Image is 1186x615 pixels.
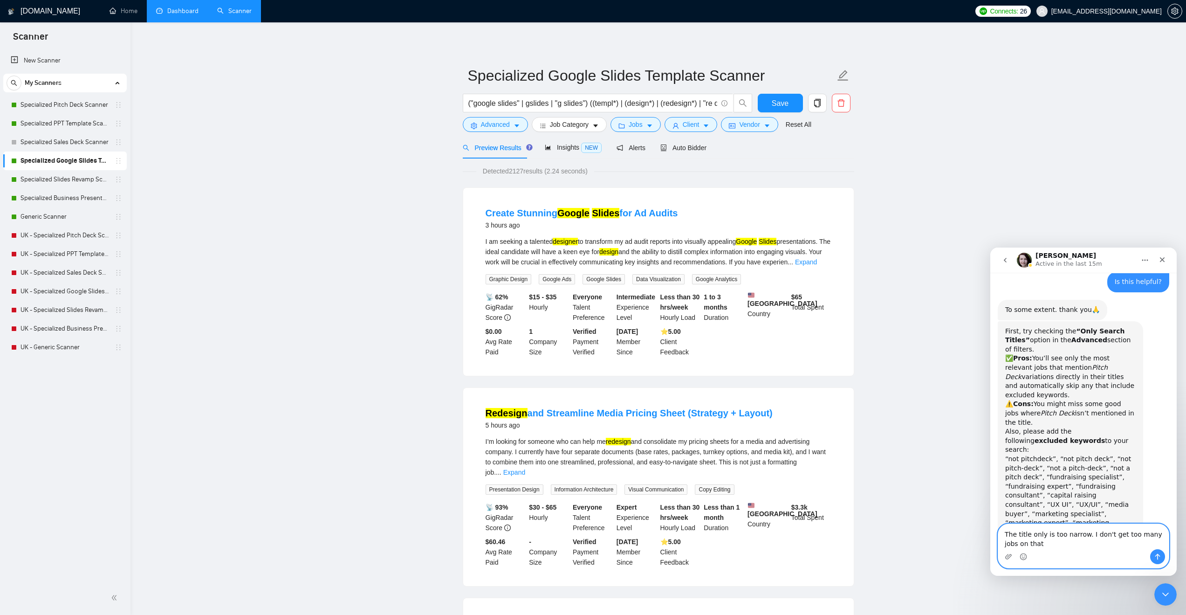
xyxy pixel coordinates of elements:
a: Specialized Business Presentation [21,189,109,207]
span: Jobs [629,119,643,130]
div: Avg Rate Paid [484,537,528,567]
span: Graphic Design [486,274,532,284]
b: Everyone [573,504,602,511]
b: excluded keywords [44,189,115,197]
b: $0.00 [486,328,502,335]
div: I’m looking for someone who can help me and consolidate my pricing sheets for a media and adverti... [486,436,831,477]
div: Company Size [527,537,571,567]
a: New Scanner [11,51,119,70]
b: $15 - $35 [529,293,556,301]
button: delete [832,94,850,112]
div: Iryna says… [7,74,179,443]
span: holder [115,232,122,239]
input: Scanner name... [468,64,835,87]
div: Hourly [527,292,571,323]
span: bars [540,122,546,129]
span: holder [115,176,122,183]
span: caret-down [592,122,599,129]
span: folder [618,122,625,129]
div: Hourly Load [658,502,702,533]
div: Talent Preference [571,292,615,323]
a: Specialized PPT Template Scanner [21,114,109,133]
div: Hourly [527,502,571,533]
b: ⭐️ 5.00 [660,328,681,335]
span: Google Ads [539,274,575,284]
span: search [734,99,752,107]
span: idcard [729,122,735,129]
li: My Scanners [3,74,127,357]
textarea: Message… [8,276,178,302]
b: Less than 30 hrs/week [660,504,700,521]
span: ... [496,469,501,476]
b: [GEOGRAPHIC_DATA] [747,292,817,307]
span: caret-down [703,122,709,129]
button: search [734,94,752,112]
button: Save [758,94,803,112]
span: Google Slides [583,274,625,284]
div: GigRadar Score [484,502,528,533]
b: Advanced [81,89,117,96]
mark: redesign [606,438,631,445]
button: Emoji picker [29,305,37,313]
b: 📡 93% [486,504,508,511]
span: double-left [111,593,120,602]
div: ✅ You’ll see only the most relevant jobs that mention variations directly in their titles and aut... [15,106,145,180]
div: Country [746,292,789,323]
b: 📡 62% [486,293,508,301]
iframe: Intercom live chat [1154,583,1177,606]
b: Intermediate [617,293,655,301]
span: Google Analytics [692,274,741,284]
a: Generic Scanner [21,207,109,226]
span: Alerts [617,144,645,152]
span: Job Category [550,119,589,130]
div: Member Since [615,326,658,357]
img: 🇺🇸 [748,502,754,509]
span: Presentation Design [486,484,543,495]
div: Client Feedback [658,537,702,567]
mark: Google [557,208,590,218]
mark: designer [553,238,578,245]
a: UK - Specialized PPT Template Scanner [21,245,109,263]
span: Information Architecture [551,484,617,495]
mark: Redesign [486,408,528,418]
button: settingAdvancedcaret-down [463,117,528,132]
button: copy [808,94,827,112]
div: Duration [702,292,746,323]
button: barsJob Categorycaret-down [532,117,607,132]
div: Also, please add the following to your search: [15,180,145,207]
span: holder [115,306,122,314]
a: dashboardDashboard [156,7,199,15]
b: Verified [573,328,596,335]
span: Preview Results [463,144,530,152]
div: Client Feedback [658,326,702,357]
span: Advanced [481,119,510,130]
div: Avg Rate Paid [484,326,528,357]
span: notification [617,145,623,151]
button: setting [1167,4,1182,19]
a: UK - Generic Scanner [21,338,109,357]
a: Expand [503,469,525,476]
b: “Only Search Titles” [15,80,135,97]
img: upwork-logo.png [980,7,987,15]
span: Client [683,119,699,130]
span: holder [115,344,122,351]
div: Tooltip anchor [525,143,534,152]
input: Search Freelance Jobs... [468,97,717,109]
span: Detected 2127 results (2.24 seconds) [476,166,594,176]
span: holder [115,288,122,295]
span: Insights [545,144,602,151]
b: [DATE] [617,538,638,546]
mark: Slides [592,208,619,218]
span: search [7,80,21,86]
a: Expand [795,258,817,266]
b: 1 to 3 months [704,293,727,311]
